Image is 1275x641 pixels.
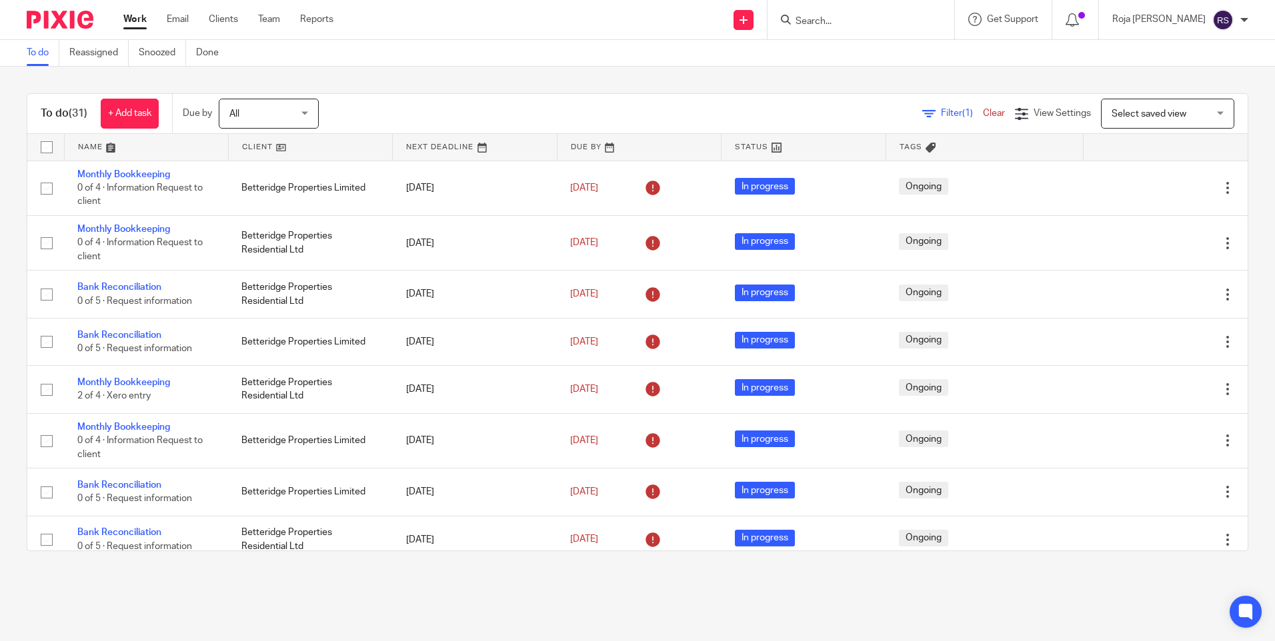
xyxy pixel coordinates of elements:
[1112,109,1186,119] span: Select saved view
[393,468,557,516] td: [DATE]
[209,13,238,26] a: Clients
[77,392,151,401] span: 2 of 4 · Xero entry
[77,422,170,432] a: Monthly Bookkeeping
[735,178,795,195] span: In progress
[77,344,192,353] span: 0 of 5 · Request information
[899,430,948,447] span: Ongoing
[228,161,392,215] td: Betteridge Properties Limited
[393,215,557,270] td: [DATE]
[300,13,333,26] a: Reports
[101,99,159,129] a: + Add task
[735,332,795,348] span: In progress
[570,289,598,299] span: [DATE]
[228,215,392,270] td: Betteridge Properties Residential Ltd
[1212,9,1234,31] img: svg%3E
[900,143,922,151] span: Tags
[77,225,170,234] a: Monthly Bookkeeping
[735,285,795,301] span: In progress
[393,318,557,365] td: [DATE]
[899,482,948,498] span: Ongoing
[393,161,557,215] td: [DATE]
[735,430,795,447] span: In progress
[899,530,948,546] span: Ongoing
[570,436,598,445] span: [DATE]
[77,542,192,551] span: 0 of 5 · Request information
[735,379,795,396] span: In progress
[228,468,392,516] td: Betteridge Properties Limited
[393,366,557,413] td: [DATE]
[570,337,598,346] span: [DATE]
[1112,13,1206,26] p: Roja [PERSON_NAME]
[77,170,170,179] a: Monthly Bookkeeping
[570,487,598,496] span: [DATE]
[77,283,161,292] a: Bank Reconciliation
[899,285,948,301] span: Ongoing
[899,178,948,195] span: Ongoing
[69,108,87,119] span: (31)
[570,239,598,248] span: [DATE]
[41,107,87,121] h1: To do
[27,40,59,66] a: To do
[77,528,161,537] a: Bank Reconciliation
[962,109,973,118] span: (1)
[228,516,392,563] td: Betteridge Properties Residential Ltd
[167,13,189,26] a: Email
[228,271,392,318] td: Betteridge Properties Residential Ltd
[77,436,203,459] span: 0 of 4 · Information Request to client
[27,11,93,29] img: Pixie
[983,109,1005,118] a: Clear
[393,516,557,563] td: [DATE]
[77,239,203,262] span: 0 of 4 · Information Request to client
[228,413,392,468] td: Betteridge Properties Limited
[123,13,147,26] a: Work
[393,413,557,468] td: [DATE]
[77,378,170,387] a: Monthly Bookkeeping
[228,366,392,413] td: Betteridge Properties Residential Ltd
[77,183,203,207] span: 0 of 4 · Information Request to client
[69,40,129,66] a: Reassigned
[1034,109,1091,118] span: View Settings
[570,384,598,394] span: [DATE]
[570,535,598,544] span: [DATE]
[77,480,161,490] a: Bank Reconciliation
[77,494,192,504] span: 0 of 5 · Request information
[735,530,795,546] span: In progress
[941,109,983,118] span: Filter
[183,107,212,120] p: Due by
[899,379,948,396] span: Ongoing
[229,109,239,119] span: All
[987,15,1038,24] span: Get Support
[735,233,795,250] span: In progress
[196,40,229,66] a: Done
[570,183,598,193] span: [DATE]
[139,40,186,66] a: Snoozed
[899,233,948,250] span: Ongoing
[77,297,192,306] span: 0 of 5 · Request information
[794,16,914,28] input: Search
[899,332,948,348] span: Ongoing
[228,318,392,365] td: Betteridge Properties Limited
[393,271,557,318] td: [DATE]
[258,13,280,26] a: Team
[77,330,161,340] a: Bank Reconciliation
[735,482,795,498] span: In progress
